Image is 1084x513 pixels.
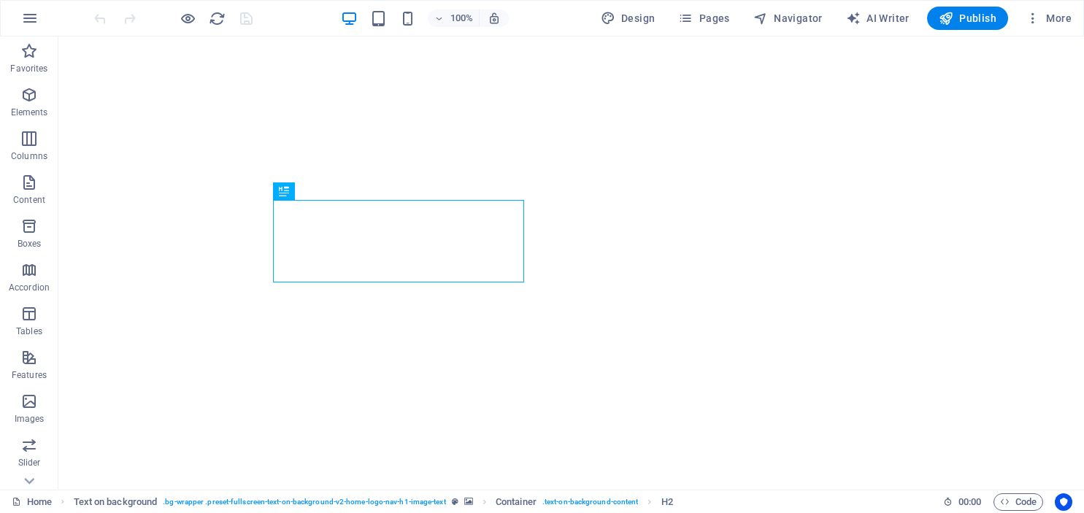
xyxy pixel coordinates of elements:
span: Publish [939,11,996,26]
a: Click to cancel selection. Double-click to open Pages [12,493,52,511]
p: Features [12,369,47,381]
span: 00 00 [958,493,981,511]
i: Reload page [209,10,226,27]
button: Publish [927,7,1008,30]
i: This element contains a background [464,498,473,506]
span: Click to select. Double-click to edit [496,493,537,511]
button: Usercentrics [1055,493,1072,511]
i: This element is a customizable preset [452,498,458,506]
button: AI Writer [840,7,915,30]
span: Navigator [753,11,823,26]
p: Columns [11,150,47,162]
p: Slider [18,457,41,468]
span: Click to select. Double-click to edit [661,493,673,511]
h6: Session time [943,493,982,511]
span: Click to select. Double-click to edit [74,493,158,511]
button: 100% [428,9,480,27]
span: More [1026,11,1072,26]
button: Code [993,493,1043,511]
p: Tables [16,325,42,337]
p: Favorites [10,63,47,74]
p: Boxes [18,238,42,250]
button: reload [208,9,226,27]
p: Elements [11,107,48,118]
i: On resize automatically adjust zoom level to fit chosen device. [488,12,501,25]
h6: 100% [450,9,473,27]
button: Design [595,7,661,30]
button: Pages [672,7,735,30]
span: . bg-wrapper .preset-fullscreen-text-on-background-v2-home-logo-nav-h1-image-text [163,493,445,511]
nav: breadcrumb [74,493,673,511]
div: Design (Ctrl+Alt+Y) [595,7,661,30]
span: : [969,496,971,507]
span: Code [1000,493,1037,511]
p: Content [13,194,45,206]
p: Images [15,413,45,425]
button: More [1020,7,1077,30]
button: Click here to leave preview mode and continue editing [179,9,196,27]
p: Accordion [9,282,50,293]
span: . text-on-background-content [542,493,639,511]
span: AI Writer [846,11,910,26]
span: Pages [678,11,729,26]
span: Design [601,11,656,26]
button: Navigator [747,7,829,30]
